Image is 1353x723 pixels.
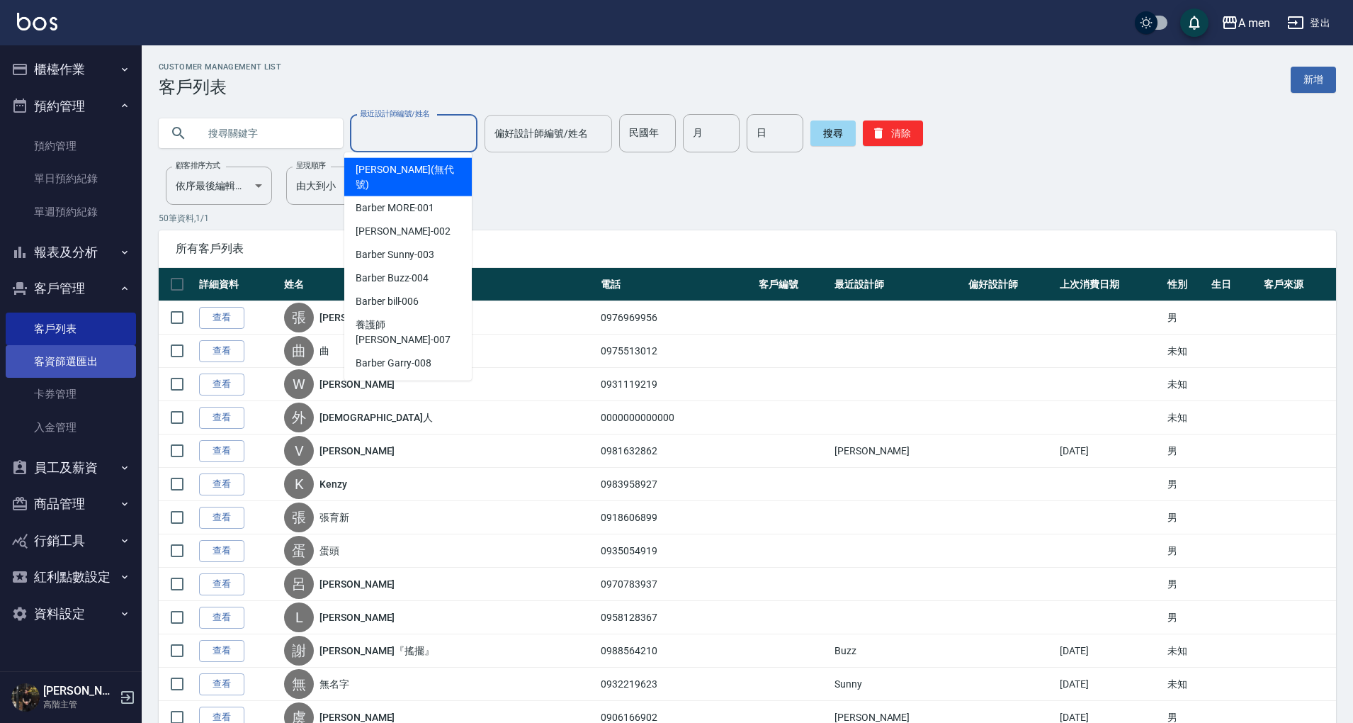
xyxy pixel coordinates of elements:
[284,369,314,399] div: W
[1180,9,1208,37] button: save
[284,636,314,666] div: 謝
[1164,534,1208,568] td: 男
[6,411,136,444] a: 入金管理
[597,601,755,634] td: 0958128367
[1164,468,1208,501] td: 男
[1164,568,1208,601] td: 男
[319,344,329,358] a: 曲
[1056,668,1164,701] td: [DATE]
[597,335,755,368] td: 0975513012
[6,234,136,271] button: 報表及分析
[1164,268,1208,301] th: 性別
[356,356,431,371] span: Barber Garry -008
[597,268,755,301] th: 電話
[319,510,349,525] a: 張育新
[1164,301,1208,335] td: 男
[597,368,755,401] td: 0931119219
[1164,501,1208,534] td: 男
[284,469,314,499] div: K
[176,160,220,171] label: 顧客排序方式
[159,212,1336,225] p: 50 筆資料, 1 / 1
[1216,9,1276,38] button: A men
[597,501,755,534] td: 0918606899
[6,162,136,195] a: 單日預約紀錄
[17,13,57,30] img: Logo
[11,683,40,712] img: Person
[319,477,347,491] a: Kenzy
[6,345,136,378] a: 客資篩選匯出
[43,684,115,698] h5: [PERSON_NAME]
[831,668,965,701] td: Sunny
[284,536,314,566] div: 蛋
[176,242,1319,256] span: 所有客戶列表
[319,410,433,425] a: [DEMOGRAPHIC_DATA]人
[319,610,395,624] a: [PERSON_NAME]
[356,247,434,262] span: Barber Sunny -003
[6,51,136,88] button: 櫃檯作業
[356,162,460,192] span: [PERSON_NAME] (無代號)
[199,573,244,595] a: 查看
[284,303,314,332] div: 張
[965,268,1056,301] th: 偏好設計師
[159,77,281,97] h3: 客戶列表
[284,569,314,599] div: 呂
[6,449,136,486] button: 員工及薪資
[356,294,419,309] span: Barber bill -006
[284,436,314,466] div: V
[1164,634,1208,668] td: 未知
[286,167,392,205] div: 由大到小
[199,307,244,329] a: 查看
[597,634,755,668] td: 0988564210
[6,522,136,559] button: 行銷工具
[863,120,923,146] button: 清除
[284,503,314,532] div: 張
[1164,335,1208,368] td: 未知
[284,669,314,699] div: 無
[356,271,429,286] span: Barber Buzz -004
[281,268,597,301] th: 姓名
[199,640,244,662] a: 查看
[1260,268,1336,301] th: 客戶來源
[319,544,339,558] a: 蛋頭
[597,534,755,568] td: 0935054919
[284,403,314,432] div: 外
[1164,668,1208,701] td: 未知
[356,201,434,215] span: Barber MORE -001
[199,540,244,562] a: 查看
[1056,435,1164,468] td: [DATE]
[199,673,244,695] a: 查看
[755,268,831,301] th: 客戶編號
[296,160,326,171] label: 呈現順序
[597,401,755,435] td: 0000000000000
[319,677,349,691] a: 無名字
[1291,67,1336,93] a: 新增
[43,698,115,711] p: 高階主管
[284,336,314,366] div: 曲
[6,196,136,228] a: 單週預約紀錄
[1164,368,1208,401] td: 未知
[597,568,755,601] td: 0970783937
[6,486,136,522] button: 商品管理
[199,407,244,429] a: 查看
[6,595,136,632] button: 資料設定
[196,268,281,301] th: 詳細資料
[597,301,755,335] td: 0976969956
[166,167,272,205] div: 依序最後編輯時間
[831,435,965,468] td: [PERSON_NAME]
[1056,634,1164,668] td: [DATE]
[597,435,755,468] td: 0981632862
[319,310,395,325] a: [PERSON_NAME]
[831,634,965,668] td: Buzz
[1281,10,1336,36] button: 登出
[159,62,281,72] h2: Customer Management List
[6,378,136,410] a: 卡券管理
[199,607,244,629] a: 查看
[810,120,856,146] button: 搜尋
[1164,435,1208,468] td: 男
[6,313,136,345] a: 客戶列表
[356,224,451,239] span: [PERSON_NAME] -002
[199,473,244,495] a: 查看
[360,108,430,119] label: 最近設計師編號/姓名
[1056,268,1164,301] th: 上次消費日期
[6,130,136,162] a: 預約管理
